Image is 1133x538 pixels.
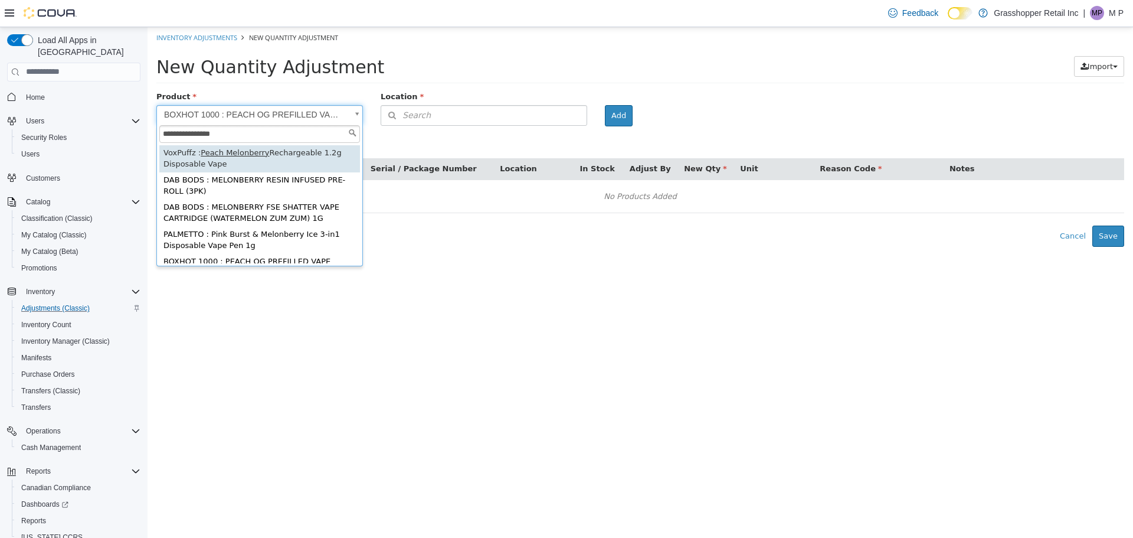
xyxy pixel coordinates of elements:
[21,230,87,240] span: My Catalog (Classic)
[21,90,140,105] span: Home
[12,145,212,172] div: DAB BODS : MELONBERRY RESIN INFUSED PRE-ROLL (3PK)
[21,516,46,526] span: Reports
[21,320,71,330] span: Inventory Count
[26,197,50,207] span: Catalog
[17,400,55,415] a: Transfers
[21,285,140,299] span: Inventory
[12,333,145,350] button: Inventory Manager (Classic)
[21,370,75,379] span: Purchase Orders
[26,116,44,126] span: Users
[2,194,145,210] button: Catalog
[21,90,50,105] a: Home
[17,384,140,398] span: Transfers (Classic)
[12,383,145,399] button: Transfers (Classic)
[12,513,145,529] button: Reports
[17,228,140,242] span: My Catalog (Classic)
[12,210,145,227] button: Classification (Classic)
[948,7,972,19] input: Dark Mode
[1083,6,1085,20] p: |
[17,301,94,315] a: Adjustments (Classic)
[17,334,114,348] a: Inventory Manager (Classic)
[2,169,145,187] button: Customers
[21,171,140,185] span: Customers
[21,424,140,438] span: Operations
[17,441,86,455] a: Cash Management
[21,386,80,396] span: Transfers (Classic)
[21,285,60,299] button: Inventory
[12,399,145,416] button: Transfers
[26,287,55,296] span: Inventory
[17,400,140,415] span: Transfers
[17,131,71,145] a: Security Roles
[21,464,140,478] span: Reports
[17,211,140,226] span: Classification (Classic)
[21,304,90,313] span: Adjustments (Classic)
[17,497,140,511] span: Dashboards
[17,244,83,259] a: My Catalog (Beta)
[17,261,62,275] a: Promotions
[12,480,145,496] button: Canadian Compliance
[12,172,212,200] div: DAB BODS : MELONBERRY FSE SHATTER VAPE CARTRIDGE (WATERMELON ZUM ZUM) 1G
[12,243,145,260] button: My Catalog (Beta)
[2,283,145,300] button: Inventory
[26,467,51,476] span: Reports
[17,334,140,348] span: Inventory Manager (Classic)
[21,195,140,209] span: Catalog
[21,353,51,363] span: Manifests
[17,351,56,365] a: Manifests
[21,337,110,346] span: Inventory Manager (Classic)
[2,423,145,439] button: Operations
[2,463,145,480] button: Reports
[17,497,73,511] a: Dashboards
[17,228,91,242] a: My Catalog (Classic)
[17,481,140,495] span: Canadian Compliance
[17,514,140,528] span: Reports
[24,7,77,19] img: Cova
[12,317,145,333] button: Inventory Count
[21,214,93,223] span: Classification (Classic)
[12,129,145,146] button: Security Roles
[21,483,91,493] span: Canadian Compliance
[17,261,140,275] span: Promotions
[26,426,61,436] span: Operations
[12,439,145,456] button: Cash Management
[1092,6,1102,20] span: MP
[17,367,80,382] a: Purchase Orders
[21,247,78,256] span: My Catalog (Beta)
[12,300,145,317] button: Adjustments (Classic)
[17,147,44,161] a: Users
[12,200,212,227] div: PALMETTO : Pink Burst & Melonberry Ice 3-in1 Disposable Vape Pen 1g
[1090,6,1104,20] div: M P
[2,113,145,129] button: Users
[26,174,60,183] span: Customers
[21,149,40,159] span: Users
[994,6,1078,20] p: Grasshopper Retail Inc
[12,118,212,145] div: VoxPuffz : Rechargeable 1.2g Disposable Vape
[17,351,140,365] span: Manifests
[17,318,76,332] a: Inventory Count
[12,227,145,243] button: My Catalog (Classic)
[21,195,55,209] button: Catalog
[21,443,81,452] span: Cash Management
[902,7,938,19] span: Feedback
[21,500,68,509] span: Dashboards
[26,93,45,102] span: Home
[33,34,140,58] span: Load All Apps in [GEOGRAPHIC_DATA]
[21,263,57,273] span: Promotions
[17,147,140,161] span: Users
[21,171,65,185] a: Customers
[12,146,145,162] button: Users
[17,441,140,455] span: Cash Management
[17,244,140,259] span: My Catalog (Beta)
[12,260,145,276] button: Promotions
[12,366,145,383] button: Purchase Orders
[17,301,140,315] span: Adjustments (Classic)
[12,496,145,513] a: Dashboards
[2,89,145,106] button: Home
[883,1,943,25] a: Feedback
[17,481,96,495] a: Canadian Compliance
[12,350,145,366] button: Manifests
[21,133,67,142] span: Security Roles
[53,121,122,130] span: Peach Melonberry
